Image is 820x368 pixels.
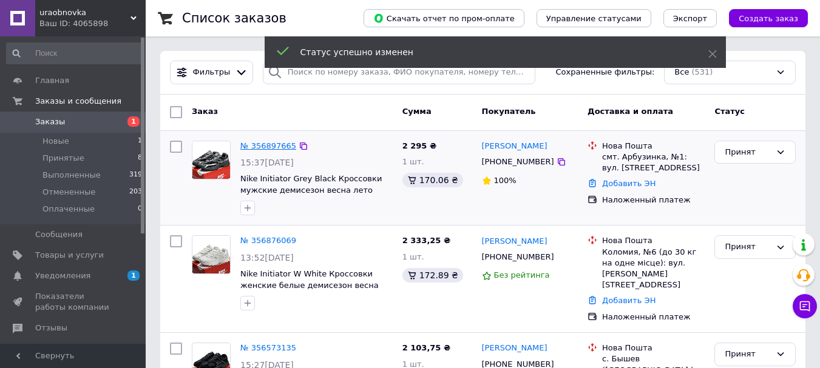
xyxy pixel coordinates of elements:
[725,348,771,361] div: Принят
[673,14,707,23] span: Экспорт
[691,67,713,76] span: (531)
[192,141,231,179] a: Фото товару
[793,294,817,318] button: Чат с покупателем
[602,152,705,173] div: смт. Арбузинка, №1: вул. [STREET_ADDRESS]
[240,236,296,245] a: № 356876069
[402,157,424,166] span: 1 шт.
[402,141,436,150] span: 2 295 ₴
[35,250,104,261] span: Товары и услуги
[138,136,142,147] span: 1
[35,116,65,127] span: Заказы
[42,170,101,181] span: Выполненные
[39,7,130,18] span: uraobnovka
[300,46,678,58] div: Статус успешно изменен
[482,141,547,152] a: [PERSON_NAME]
[240,174,382,206] a: Nike Initiator Grey Black Кроссовки мужские демисезон весна лето осень стильные Вьетнам
[127,270,140,281] span: 1
[674,67,689,78] span: Все
[482,343,547,354] a: [PERSON_NAME]
[602,312,705,323] div: Наложенный платеж
[35,291,112,313] span: Показатели работы компании
[602,247,705,291] div: Коломия, №6 (до 30 кг на одне місце): вул. [PERSON_NAME][STREET_ADDRESS]
[42,136,69,147] span: Новые
[602,141,705,152] div: Нова Пошта
[240,343,296,352] a: № 356573135
[725,241,771,253] div: Принят
[193,67,231,78] span: Фильтры
[129,170,142,181] span: 319
[479,154,557,170] div: [PHONE_NUMBER]
[364,9,524,27] button: Скачать отчет по пром-оплате
[240,158,294,167] span: 15:37[DATE]
[482,236,547,247] a: [PERSON_NAME]
[263,61,535,84] input: Поиск по номеру заказа, ФИО покупателя, номеру телефона, Email, номеру накладной
[402,107,432,116] span: Сумма
[240,269,390,301] a: Nike Initiator W White Кроссовки женские белые демисезон весна лето осень стильные Вьетнам Найк
[729,9,808,27] button: Создать заказ
[402,252,424,261] span: 1 шт.
[402,268,463,283] div: 172.89 ₴
[494,176,517,185] span: 100%
[39,18,146,29] div: Ваш ID: 4065898
[602,195,705,206] div: Наложенный платеж
[402,173,463,187] div: 170.06 ₴
[602,179,656,188] a: Добавить ЭН
[6,42,143,64] input: Поиск
[494,270,550,279] span: Без рейтинга
[602,296,656,305] a: Добавить ЭН
[138,204,142,215] span: 0
[714,107,745,116] span: Статус
[717,13,808,22] a: Создать заказ
[373,13,515,24] span: Скачать отчет по пром-оплате
[402,343,450,352] span: 2 103,75 ₴
[240,253,294,263] span: 13:52[DATE]
[42,204,95,215] span: Оплаченные
[42,153,84,164] span: Принятые
[138,153,142,164] span: 8
[182,11,286,25] h1: Список заказов
[35,270,90,281] span: Уведомления
[35,75,69,86] span: Главная
[192,141,230,179] img: Фото товару
[42,187,95,198] span: Отмененные
[35,323,67,333] span: Отзывы
[192,107,218,116] span: Заказ
[192,236,230,273] img: Фото товару
[35,229,83,240] span: Сообщения
[556,67,655,78] span: Сохраненные фильтры:
[602,235,705,246] div: Нова Пошта
[192,235,231,274] a: Фото товару
[739,14,798,23] span: Создать заказ
[537,9,651,27] button: Управление статусами
[546,14,642,23] span: Управление статусами
[35,96,121,107] span: Заказы и сообщения
[127,116,140,127] span: 1
[402,236,450,245] span: 2 333,25 ₴
[725,146,771,159] div: Принят
[602,343,705,353] div: Нова Пошта
[482,107,536,116] span: Покупатель
[240,141,296,150] a: № 356897665
[479,249,557,265] div: [PHONE_NUMBER]
[588,107,673,116] span: Доставка и оплата
[663,9,717,27] button: Экспорт
[129,187,142,198] span: 203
